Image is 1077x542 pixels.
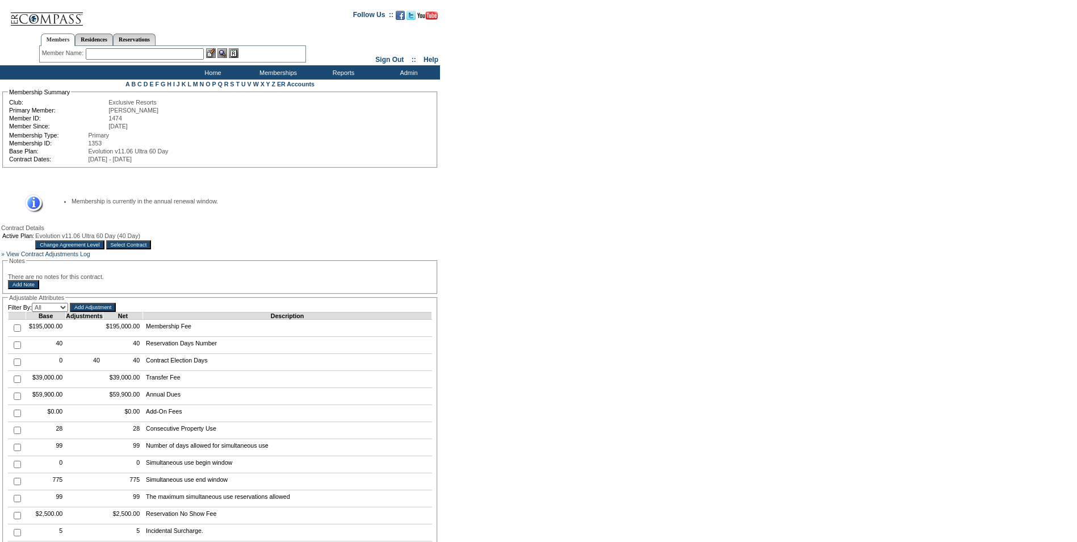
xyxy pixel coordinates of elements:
a: T [236,81,240,87]
img: View [217,48,227,58]
a: I [173,81,175,87]
td: 28 [103,422,143,439]
span: 1353 [88,140,102,147]
td: 99 [103,439,143,456]
td: 99 [26,439,66,456]
img: Reservations [229,48,238,58]
td: 40 [26,337,66,354]
img: Follow us on Twitter [407,11,416,20]
span: 1474 [108,115,122,122]
a: C [137,81,142,87]
a: O [206,81,210,87]
td: 40 [103,337,143,354]
td: Consecutive Property Use [143,422,432,439]
td: Transfer Fee [143,371,432,388]
a: L [187,81,191,87]
a: U [241,81,246,87]
a: F [155,81,159,87]
td: Base Plan: [9,148,87,155]
a: X [261,81,265,87]
a: E [149,81,153,87]
a: K [182,81,186,87]
a: M [193,81,198,87]
td: 5 [26,524,66,541]
td: Membership Fee [143,320,432,337]
img: Become our fan on Facebook [396,11,405,20]
a: V [248,81,252,87]
td: 28 [26,422,66,439]
td: Adjustments [66,312,103,320]
td: Incidental Surcharge. [143,524,432,541]
a: Q [217,81,222,87]
td: Contract Dates: [9,156,87,162]
span: There are no notes for this contract. [8,273,104,280]
td: Membership Type: [9,132,87,139]
input: Add Adjustment [70,303,116,312]
td: $39,000.00 [103,371,143,388]
td: Contract Election Days [143,354,432,371]
td: 775 [103,473,143,490]
td: Base [26,312,66,320]
td: Reports [309,65,375,80]
a: Members [41,34,76,46]
td: Annual Dues [143,388,432,405]
span: Evolution v11.06 Ultra 60 Day (40 Day) [35,232,140,239]
a: Subscribe to our YouTube Channel [417,14,438,21]
span: Exclusive Resorts [108,99,157,106]
td: $39,000.00 [26,371,66,388]
a: J [177,81,180,87]
td: The maximum simultaneous use reservations allowed [143,490,432,507]
li: Membership is currently in the annual renewal window. [72,198,421,205]
span: [DATE] [108,123,128,130]
td: 775 [26,473,66,490]
img: Subscribe to our YouTube Channel [417,11,438,20]
td: Active Plan: [2,232,34,239]
a: Residences [75,34,113,45]
td: Membership ID: [9,140,87,147]
span: Evolution v11.06 Ultra 60 Day [88,148,168,155]
a: W [253,81,259,87]
td: Description [143,312,432,320]
td: $2,500.00 [103,507,143,524]
input: Add Note [8,280,39,289]
a: Y [266,81,270,87]
legend: Adjustable Attributes [8,294,65,301]
td: $59,900.00 [103,388,143,405]
td: Net [103,312,143,320]
a: A [125,81,129,87]
input: Change Agreement Level [35,240,104,249]
div: Member Name: [42,48,86,58]
a: Sign Out [375,56,404,64]
td: Primary Member: [9,107,107,114]
td: Follow Us :: [353,10,393,23]
a: S [230,81,234,87]
div: Contract Details [1,224,439,231]
td: Member Since: [9,123,107,130]
a: N [200,81,204,87]
td: 0 [26,354,66,371]
td: Memberships [244,65,309,80]
img: Information Message [18,194,43,213]
td: $195,000.00 [26,320,66,337]
a: Follow us on Twitter [407,14,416,21]
legend: Membership Summary [8,89,71,95]
td: 99 [26,490,66,507]
legend: Notes [8,257,26,264]
a: D [144,81,148,87]
td: Filter By: [8,303,68,312]
td: $2,500.00 [26,507,66,524]
td: 99 [103,490,143,507]
a: R [224,81,229,87]
img: b_edit.gif [206,48,216,58]
td: 40 [103,354,143,371]
td: Admin [375,65,440,80]
a: P [212,81,216,87]
a: ER Accounts [277,81,315,87]
td: Reservation No Show Fee [143,507,432,524]
td: 0 [26,456,66,473]
td: Club: [9,99,107,106]
a: Reservations [113,34,156,45]
td: Reservation Days Number [143,337,432,354]
td: Simultaneous use end window [143,473,432,490]
td: $0.00 [103,405,143,422]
